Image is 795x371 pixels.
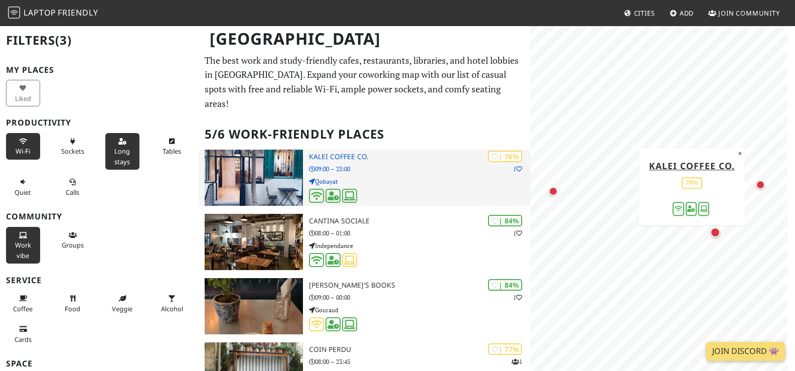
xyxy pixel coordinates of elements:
span: People working [15,240,31,260]
button: Wi-Fi [6,133,40,160]
div: | 77% [488,343,522,355]
a: Kalei Coffee Co. | 76% 1 Kalei Coffee Co. 09:00 – 23:00 Qobayat [199,150,530,206]
img: Kalei Coffee Co. [205,150,303,206]
h3: Community [6,212,193,221]
h3: Cantina Sociale [309,217,530,225]
p: 08:00 – 23:45 [309,357,530,366]
p: 1 [513,228,522,238]
img: LaptopFriendly [8,7,20,19]
p: 1 [513,293,522,302]
div: Map marker [756,180,769,193]
a: Kalei Coffee Co. [649,160,735,172]
button: Long stays [105,133,139,170]
p: 1 [513,164,522,174]
h2: 5/6 Work-Friendly Places [205,119,524,150]
span: Laptop [24,7,56,18]
span: Video/audio calls [66,188,79,197]
p: Qobayat [309,177,530,186]
p: 08:00 – 01:00 [309,228,530,238]
span: Long stays [114,147,130,166]
a: LaptopFriendly LaptopFriendly [8,5,98,22]
h3: [PERSON_NAME]'s Books [309,281,530,290]
button: Alcohol [155,290,189,317]
a: Cities [620,4,659,22]
span: Join Community [718,9,780,18]
button: Work vibe [6,227,40,264]
h3: My Places [6,65,193,75]
button: Food [56,290,90,317]
a: Aaliya's Books | 84% 1 [PERSON_NAME]'s Books 09:00 – 00:00 Gouraud [199,278,530,334]
span: Cities [634,9,655,18]
span: Alcohol [161,304,183,313]
div: | 76% [488,151,522,162]
h3: Space [6,359,193,368]
h2: Filters [6,25,193,56]
span: Food [65,304,80,313]
a: Join Discord 👾 [706,342,785,361]
p: 09:00 – 00:00 [309,293,530,302]
button: Close popup [735,148,745,159]
img: Aaliya's Books [205,278,303,334]
h1: [GEOGRAPHIC_DATA] [202,25,528,53]
p: The best work and study-friendly cafes, restaurants, libraries, and hotel lobbies in [GEOGRAPHIC_... [205,53,524,111]
h3: Coin perdu [309,345,530,354]
h3: Service [6,276,193,285]
span: Coffee [13,304,33,313]
button: Cards [6,321,40,347]
button: Quiet [6,174,40,200]
button: Coffee [6,290,40,317]
span: Veggie [112,304,132,313]
p: 09:00 – 23:00 [309,164,530,174]
button: Veggie [105,290,139,317]
p: Independance [309,241,530,251]
p: 1 [512,357,522,366]
button: Calls [56,174,90,200]
h3: Kalei Coffee Co. [309,153,530,161]
button: Sockets [56,133,90,160]
div: 76% [682,177,702,189]
div: | 84% [488,279,522,291]
span: Group tables [62,240,84,250]
a: Join Community [704,4,784,22]
img: Cantina Sociale [205,214,303,270]
a: Add [666,4,698,22]
span: Add [680,9,694,18]
div: | 84% [488,215,522,226]
a: Cantina Sociale | 84% 1 Cantina Sociale 08:00 – 01:00 Independance [199,214,530,270]
span: (3) [55,32,72,48]
span: Power sockets [61,147,84,156]
span: Work-friendly tables [163,147,181,156]
span: Friendly [58,7,98,18]
button: Groups [56,227,90,254]
span: Quiet [15,188,31,197]
div: Map marker [710,227,724,241]
button: Tables [155,133,189,160]
span: Stable Wi-Fi [16,147,30,156]
p: Gouraud [309,305,530,315]
div: Map marker [549,187,562,200]
h3: Productivity [6,118,193,128]
span: Credit cards [15,335,32,344]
